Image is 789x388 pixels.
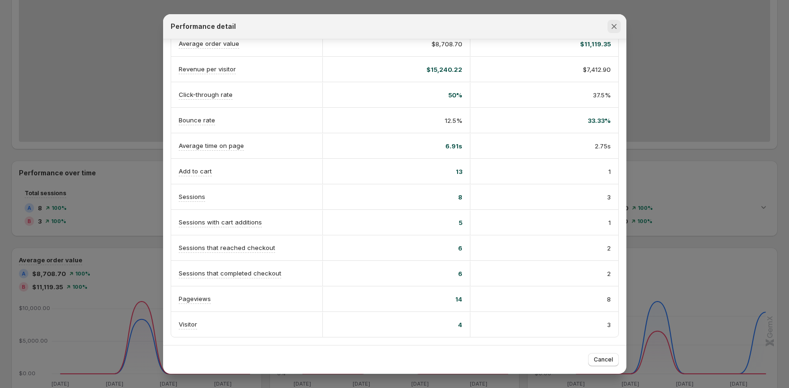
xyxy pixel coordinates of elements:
p: Average order value [179,39,239,48]
span: 1 [608,167,611,176]
span: 50% [448,90,462,100]
span: 6 [458,269,462,278]
p: Sessions that completed checkout [179,268,281,278]
span: 2 [607,269,611,278]
p: Sessions [179,192,205,201]
h2: Performance detail [171,22,236,31]
span: 12.5% [445,116,462,125]
p: Pageviews [179,294,211,303]
p: Sessions that reached checkout [179,243,275,252]
p: Sessions with cart additions [179,217,262,227]
span: 2 [607,243,611,253]
p: Bounce rate [179,115,215,125]
span: 5 [459,218,462,227]
span: 2.75s [595,141,611,151]
span: $15,240.22 [426,65,462,74]
p: Click-through rate [179,90,233,99]
span: 33.33% [588,116,611,125]
span: Cancel [594,356,613,363]
p: Average time on page [179,141,244,150]
span: 3 [607,192,611,202]
p: Visitor [179,319,197,329]
span: 4 [458,320,462,329]
span: $7,412.90 [583,65,611,74]
span: 6.91s [445,141,462,151]
span: 13 [456,167,462,176]
button: Cancel [588,353,619,366]
span: 37.5% [593,90,611,100]
span: 8 [458,192,462,202]
span: 8 [607,294,611,304]
p: Add to cart [179,166,212,176]
span: 3 [607,320,611,329]
span: $11,119.35 [580,39,611,49]
span: 14 [455,294,462,304]
p: Revenue per visitor [179,64,236,74]
span: $8,708.70 [432,39,462,49]
button: Close [607,20,621,33]
span: 6 [458,243,462,253]
span: 1 [608,218,611,227]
